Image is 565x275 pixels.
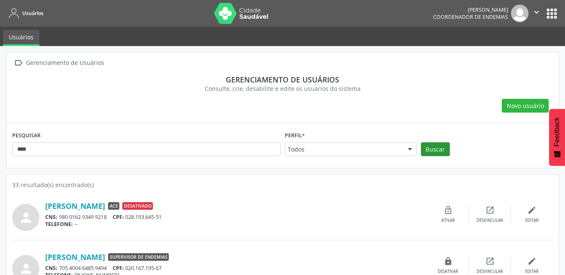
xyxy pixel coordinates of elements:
[22,10,44,17] span: Usuários
[45,221,73,228] span: TELEFONE:
[18,84,547,93] div: Consulte, crie, desabilite e edite os usuários do sistema
[18,75,547,84] div: Gerenciamento de usuários
[45,213,427,221] div: 980 0162 9349 9218 028.193.645-51
[544,6,559,21] button: apps
[45,265,427,272] div: 705 4004 6485 9494 020.167.195-67
[18,210,34,225] i: person
[108,253,169,261] span: Supervisor de Endemias
[532,8,541,17] i: 
[3,30,39,46] a: Usuários
[525,218,539,224] div: Editar
[12,57,24,69] i: 
[549,109,565,166] button: Feedback - Mostrar pesquisa
[527,206,537,215] i: edit
[433,6,508,13] div: [PERSON_NAME]
[477,218,503,224] div: Desvincular
[45,265,57,272] span: CNS:
[553,117,561,146] span: Feedback
[507,101,544,110] span: Novo usuário
[113,265,124,272] span: CPF:
[511,5,529,22] img: img
[444,257,453,266] i: lock
[12,180,553,189] div: 33 resultado(s) encontrado(s)
[24,57,106,69] div: Gerenciamento de Usuários
[485,206,495,215] i: open_in_new
[122,202,153,210] span: Desativado
[285,129,305,142] label: Perfil
[45,201,105,211] a: [PERSON_NAME]
[45,252,105,262] a: [PERSON_NAME]
[113,213,124,221] span: CPF:
[525,269,539,275] div: Editar
[108,202,119,210] span: ACE
[12,57,106,69] a:  Gerenciamento de Usuários
[438,269,458,275] div: Desativar
[527,257,537,266] i: edit
[288,145,400,154] span: Todos
[45,213,57,221] span: CNS:
[529,5,544,22] button: 
[441,218,455,224] div: Ativar
[45,221,427,228] div: --
[433,13,508,21] span: Coordenador de Endemias
[12,129,41,142] label: PESQUISAR
[444,206,453,215] i: lock_open
[502,99,549,113] button: Novo usuário
[477,269,503,275] div: Desvincular
[6,6,44,20] a: Usuários
[485,257,495,266] i: open_in_new
[421,142,450,157] button: Buscar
